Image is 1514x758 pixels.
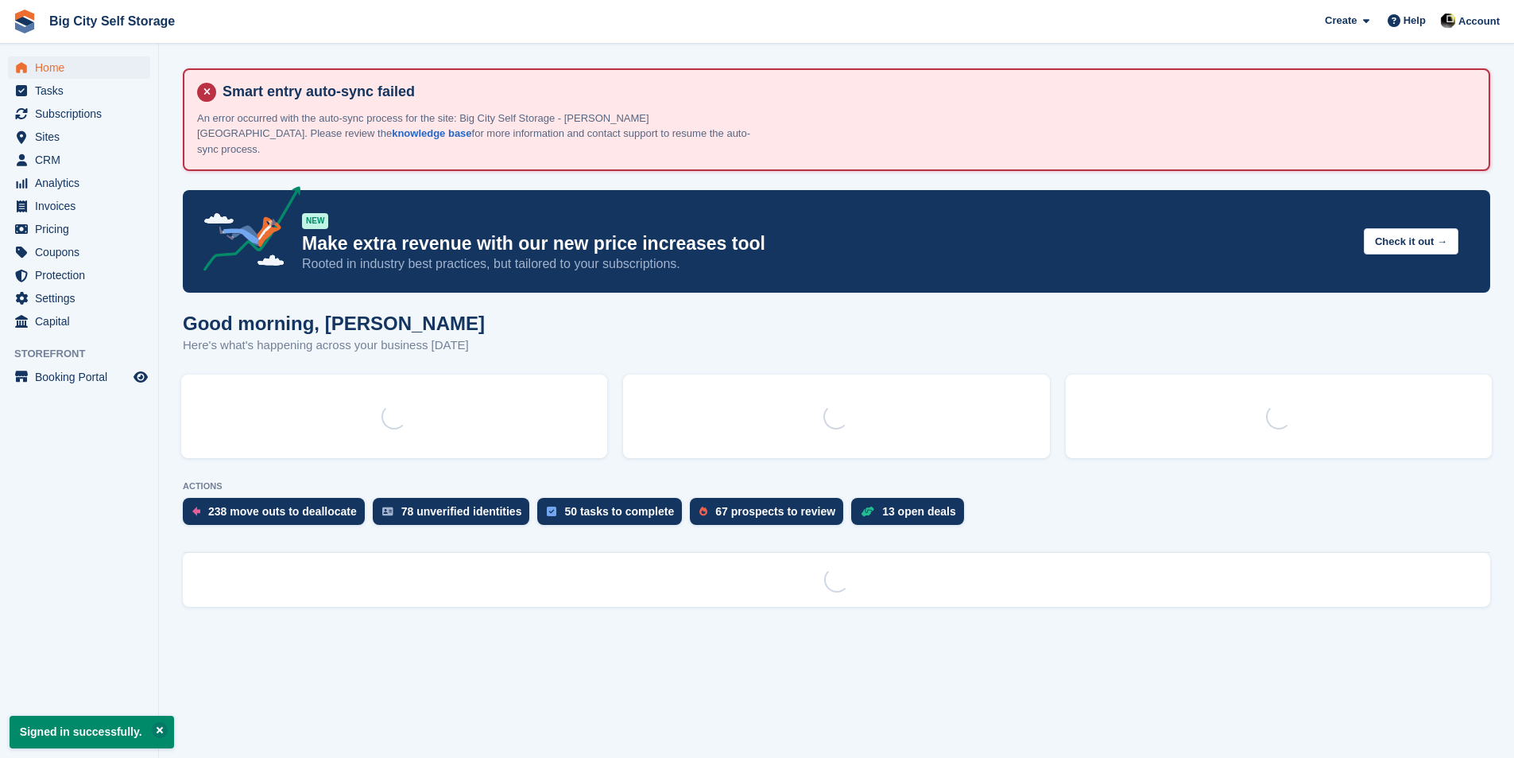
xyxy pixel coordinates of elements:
img: move_outs_to_deallocate_icon-f764333ba52eb49d3ac5e1228854f67142a1ed5810a6f6cc68b1a99e826820c5.svg [192,507,200,516]
p: ACTIONS [183,481,1490,492]
a: menu [8,103,150,125]
span: Booking Portal [35,366,130,388]
a: 78 unverified identities [373,498,538,533]
div: NEW [302,213,328,229]
span: Capital [35,310,130,332]
span: Help [1404,13,1426,29]
p: Here's what's happening across your business [DATE] [183,336,485,355]
a: menu [8,287,150,309]
span: Create [1325,13,1357,29]
p: Signed in successfully. [10,716,174,748]
div: 13 open deals [882,505,956,518]
span: Subscriptions [35,103,130,125]
a: menu [8,172,150,194]
span: Analytics [35,172,130,194]
span: Invoices [35,195,130,217]
a: menu [8,366,150,388]
span: Tasks [35,80,130,102]
a: menu [8,264,150,286]
a: menu [8,56,150,79]
span: Pricing [35,218,130,240]
p: Make extra revenue with our new price increases tool [302,232,1351,255]
img: task-75834270c22a3079a89374b754ae025e5fb1db73e45f91037f5363f120a921f8.svg [547,507,556,516]
span: Account [1458,14,1500,29]
a: knowledge base [392,127,471,139]
div: 50 tasks to complete [564,505,674,518]
div: 238 move outs to deallocate [208,505,357,518]
a: menu [8,195,150,217]
a: menu [8,149,150,171]
a: 67 prospects to review [690,498,851,533]
a: 238 move outs to deallocate [183,498,373,533]
span: Coupons [35,241,130,263]
div: 67 prospects to review [715,505,835,518]
img: Patrick Nevin [1440,13,1456,29]
img: stora-icon-8386f47178a22dfd0bd8f6a31ec36ba5ce8667c1dd55bd0f319d3a0aa187defe.svg [13,10,37,33]
a: menu [8,241,150,263]
img: verify_identity-adf6edd0f0f0b5bbfe63781bf79b02c33cf7c696d77639b501bdc392416b5a36.svg [382,507,393,516]
span: Protection [35,264,130,286]
h4: Smart entry auto-sync failed [216,83,1476,101]
a: menu [8,218,150,240]
a: 13 open deals [851,498,972,533]
a: Preview store [131,367,150,387]
a: menu [8,126,150,148]
span: Settings [35,287,130,309]
img: prospect-51fa495bee0391a8d652442698ab0144808aea92771e9ea1ae160a38d050c398.svg [699,507,707,516]
img: price-adjustments-announcement-icon-8257ccfd72463d97f412b2fc003d46551f7dbcb40ab6d574587a9cd5c0d94... [190,186,301,277]
a: 50 tasks to complete [537,498,690,533]
span: Storefront [14,346,158,362]
span: CRM [35,149,130,171]
a: Big City Self Storage [43,8,181,34]
a: menu [8,80,150,102]
div: 78 unverified identities [401,505,522,518]
p: Rooted in industry best practices, but tailored to your subscriptions. [302,255,1351,273]
span: Sites [35,126,130,148]
p: An error occurred with the auto-sync process for the site: Big City Self Storage - [PERSON_NAME][... [197,111,753,157]
img: deal-1b604bf984904fb50ccaf53a9ad4b4a5d6e5aea283cecdc64d6e3604feb123c2.svg [861,506,874,517]
a: menu [8,310,150,332]
button: Check it out → [1364,228,1458,255]
h1: Good morning, [PERSON_NAME] [183,313,485,334]
span: Home [35,56,130,79]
